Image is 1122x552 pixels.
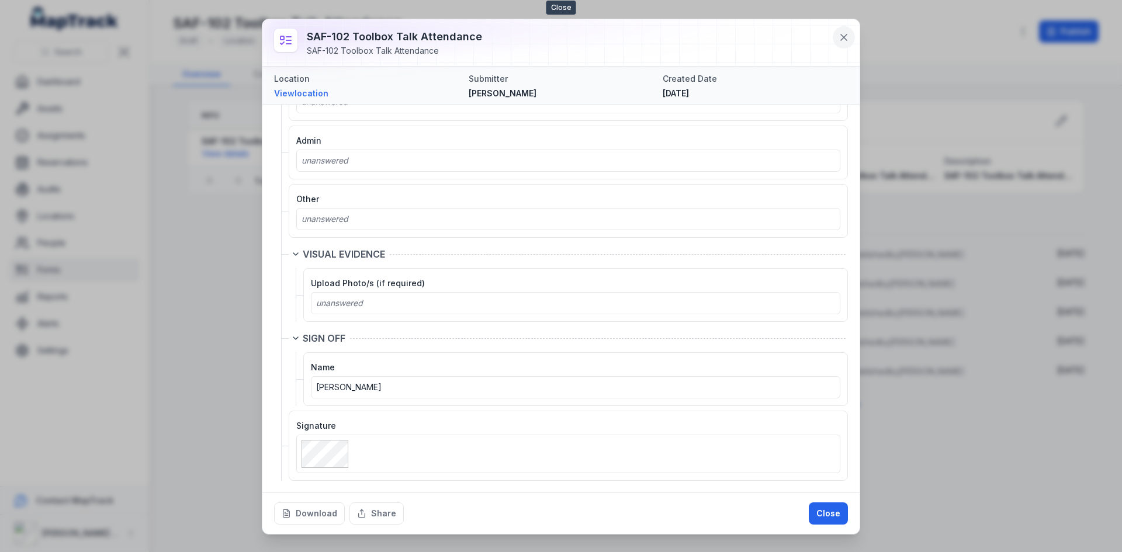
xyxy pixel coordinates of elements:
span: [PERSON_NAME] [469,88,536,98]
span: [DATE] [663,88,689,98]
button: Share [349,502,404,525]
span: Upload Photo/s (if required) [311,278,425,288]
span: unanswered [316,298,363,308]
h3: SAF-102 Toolbox Talk Attendance [307,29,482,45]
span: unanswered [302,155,348,165]
span: Location [274,74,310,84]
button: Download [274,502,345,525]
span: unanswered [302,214,348,224]
a: Viewlocation [274,88,459,99]
time: 8/21/2025, 1:25:51 PM [663,88,689,98]
span: Name [311,362,335,372]
span: Submitter [469,74,508,84]
div: SAF-102 Toolbox Talk Attendance [307,45,482,57]
span: VISUAL EVIDENCE [303,247,385,261]
button: Close [809,502,848,525]
span: Created Date [663,74,717,84]
span: Other [296,194,319,204]
span: Signature [296,421,336,431]
span: [PERSON_NAME] [316,382,382,392]
span: Admin [296,136,321,145]
span: Close [546,1,576,15]
span: SIGN OFF [303,331,345,345]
